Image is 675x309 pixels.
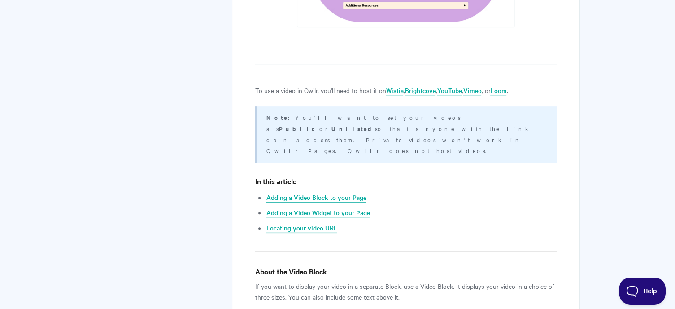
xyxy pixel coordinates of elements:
p: To use a video in Qwilr, you'll need to host it on , , , , or . [255,85,557,96]
h4: In this article [255,176,557,187]
strong: Unlisted [331,124,375,133]
strong: Public [279,124,319,133]
a: Loom [490,86,506,96]
strong: Note: [266,113,295,122]
a: Wistia [386,86,403,96]
a: Brightcove [405,86,435,96]
a: Adding a Video Widget to your Page [266,208,370,218]
iframe: Toggle Customer Support [619,278,666,305]
a: Adding a Video Block to your Page [266,193,366,203]
a: Vimeo [463,86,481,96]
a: Locating your video URL [266,223,337,233]
p: You'll want to set your videos as or so that anyone with the link can access them. Private videos... [266,112,545,156]
h4: About the Video Block [255,266,557,277]
a: YouTube [437,86,462,96]
p: If you want to display your video in a separate Block, use a Video Block. It displays your video ... [255,281,557,302]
